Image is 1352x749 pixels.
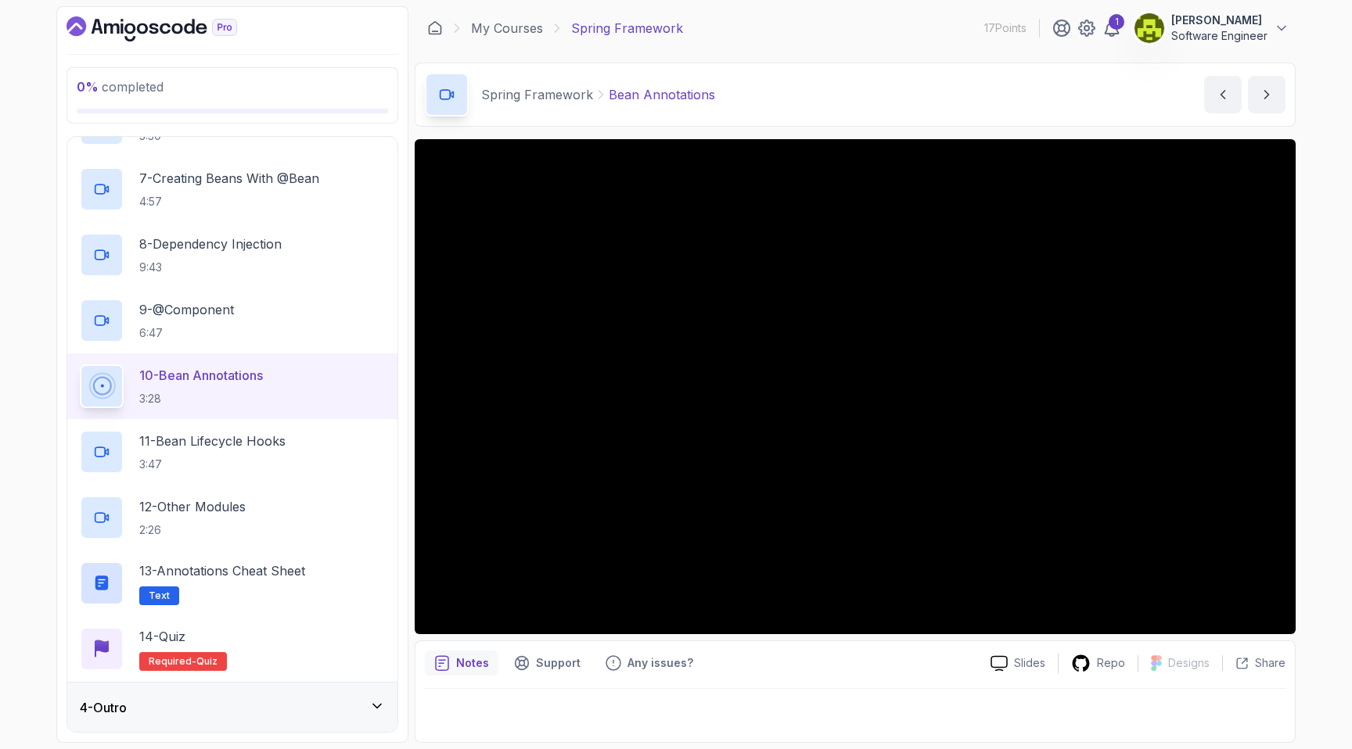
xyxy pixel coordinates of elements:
[139,627,185,646] p: 14 - Quiz
[80,364,385,408] button: 10-Bean Annotations3:28
[77,79,99,95] span: 0 %
[1097,655,1125,671] p: Repo
[77,79,164,95] span: completed
[471,19,543,38] a: My Courses
[80,496,385,539] button: 12-Other Modules2:26
[139,235,282,253] p: 8 - Dependency Injection
[149,590,170,602] span: Text
[1102,19,1121,38] a: 1
[1014,655,1045,671] p: Slides
[139,497,246,516] p: 12 - Other Modules
[80,561,385,605] button: 13-Annotations Cheat SheetText
[139,432,286,450] p: 11 - Bean Lifecycle Hooks
[80,430,385,474] button: 11-Bean Lifecycle Hooks3:47
[139,325,234,341] p: 6:47
[505,650,590,676] button: Support button
[1222,655,1285,671] button: Share
[1248,76,1285,113] button: next content
[139,522,246,538] p: 2:26
[139,561,305,580] p: 13 - Annotations Cheat Sheet
[1255,655,1285,671] p: Share
[139,457,286,472] p: 3:47
[139,260,282,275] p: 9:43
[481,85,593,104] p: Spring Framework
[425,650,498,676] button: notes button
[609,85,715,104] p: Bean Annotations
[80,698,127,717] h3: 4 - Outro
[80,233,385,277] button: 8-Dependency Injection9:43
[1204,76,1242,113] button: previous content
[427,20,443,36] a: Dashboard
[80,167,385,211] button: 7-Creating Beans With @Bean4:57
[80,627,385,671] button: 14-QuizRequired-quiz
[1171,28,1267,44] p: Software Engineer
[139,169,319,188] p: 7 - Creating Beans With @Bean
[67,683,397,733] button: 4-Outro
[1168,655,1210,671] p: Designs
[67,16,273,41] a: Dashboard
[571,19,683,38] p: Spring Framework
[149,655,196,668] span: Required-
[536,655,581,671] p: Support
[80,299,385,342] button: 9-@Component6:47
[1109,14,1124,30] div: 1
[627,655,693,671] p: Any issues?
[139,300,234,319] p: 9 - @Component
[1059,654,1138,673] a: Repo
[596,650,703,676] button: Feedback button
[1134,13,1289,44] button: user profile image[PERSON_NAME]Software Engineer
[1134,13,1164,43] img: user profile image
[139,391,263,407] p: 3:28
[415,139,1296,634] iframe: 10 - Bean Annotations
[456,655,489,671] p: Notes
[139,194,319,210] p: 4:57
[978,655,1058,672] a: Slides
[196,655,218,668] span: quiz
[139,366,263,385] p: 10 - Bean Annotations
[984,20,1027,36] p: 17 Points
[1171,13,1267,28] p: [PERSON_NAME]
